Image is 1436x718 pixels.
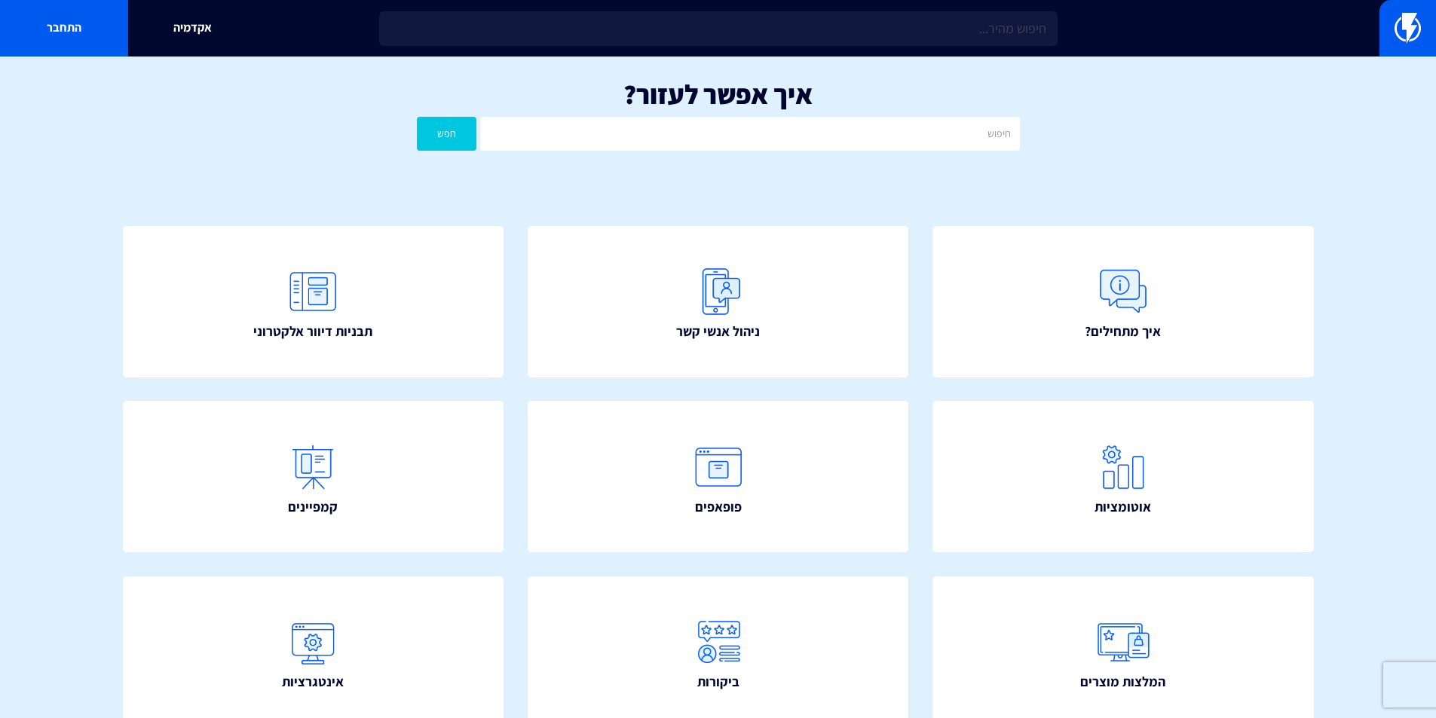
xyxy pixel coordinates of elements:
input: חיפוש [480,117,1019,151]
span: ניהול אנשי קשר [676,322,760,341]
span: פופאפים [695,497,742,517]
h1: איך אפשר לעזור? [23,79,1413,109]
span: איך מתחילים? [1085,322,1161,341]
span: ביקורות [697,672,739,692]
a: תבניות דיוור אלקטרוני [123,226,504,377]
span: תבניות דיוור אלקטרוני [253,322,372,341]
span: המלצות מוצרים [1080,672,1165,692]
a: קמפיינים [123,401,504,552]
a: פופאפים [528,401,909,552]
a: אוטומציות [932,401,1314,552]
span: קמפיינים [288,497,338,517]
button: חפש [417,117,477,151]
input: חיפוש מהיר... [379,11,1058,46]
span: אינטגרציות [282,672,344,692]
span: אוטומציות [1095,497,1151,517]
a: איך מתחילים? [932,226,1314,377]
a: ניהול אנשי קשר [528,226,909,377]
